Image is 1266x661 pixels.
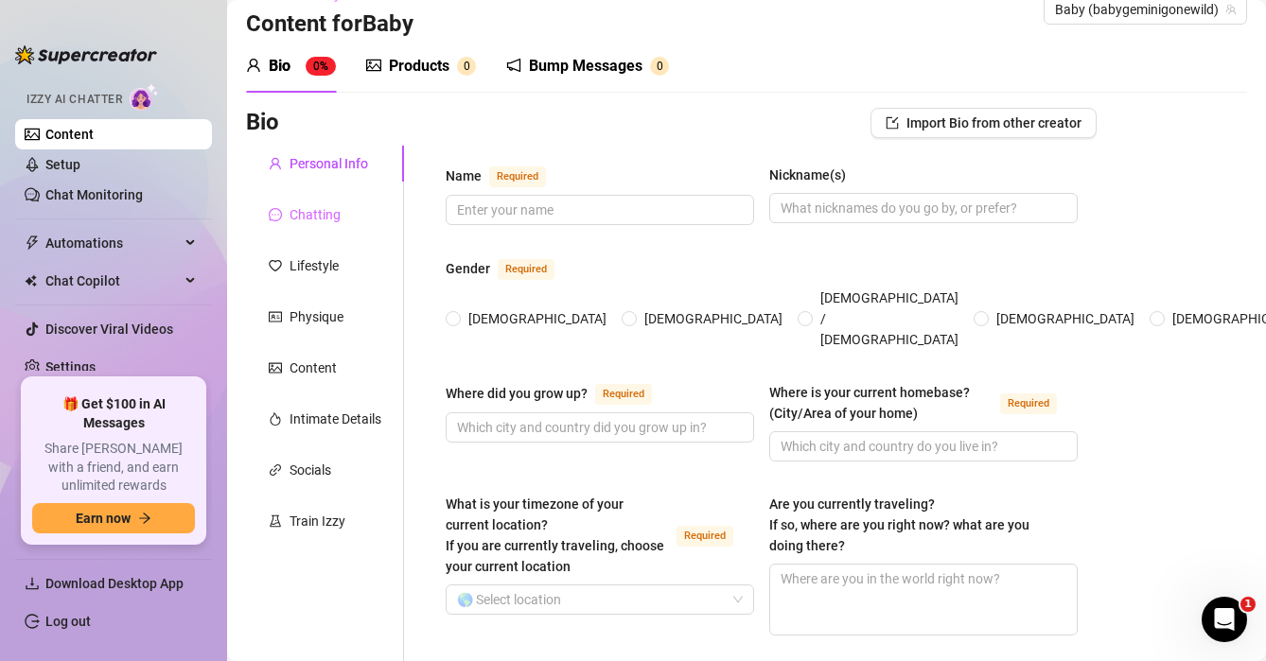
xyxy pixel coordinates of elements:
[269,259,282,272] span: heart
[45,228,180,258] span: Automations
[1000,393,1057,414] span: Required
[457,417,739,438] input: Where did you grow up?
[32,395,195,432] span: 🎁 Get $100 in AI Messages
[461,308,614,329] span: [DEMOGRAPHIC_DATA]
[269,55,290,78] div: Bio
[886,116,899,130] span: import
[595,384,652,405] span: Required
[269,412,282,426] span: fire
[366,58,381,73] span: picture
[446,258,490,279] div: Gender
[45,322,173,337] a: Discover Viral Videos
[290,255,339,276] div: Lifestyle
[989,308,1142,329] span: [DEMOGRAPHIC_DATA]
[446,165,567,187] label: Name
[76,511,131,526] span: Earn now
[489,166,546,187] span: Required
[446,165,482,186] div: Name
[529,55,642,78] div: Bump Messages
[246,108,279,138] h3: Bio
[769,165,846,185] div: Nickname(s)
[269,310,282,323] span: idcard
[769,165,859,185] label: Nickname(s)
[269,208,282,221] span: message
[290,153,368,174] div: Personal Info
[269,514,282,528] span: experiment
[15,45,157,64] img: logo-BBDzfeDw.svg
[389,55,449,78] div: Products
[906,115,1081,130] span: Import Bio from other creator
[130,83,159,111] img: AI Chatter
[457,200,739,220] input: Name
[290,511,345,531] div: Train Izzy
[813,287,966,350] span: [DEMOGRAPHIC_DATA] / [DEMOGRAPHIC_DATA]
[269,157,282,170] span: user
[45,127,94,142] a: Content
[781,198,1063,218] input: Nickname(s)
[25,235,40,251] span: thunderbolt
[45,266,180,296] span: Chat Copilot
[45,576,184,591] span: Download Desktop App
[26,91,122,109] span: Izzy AI Chatter
[498,259,554,280] span: Required
[25,274,37,287] img: Chat Copilot
[290,306,343,327] div: Physique
[45,359,96,374] a: Settings
[290,204,341,225] div: Chatting
[269,361,282,374] span: picture
[870,108,1097,138] button: Import Bio from other creator
[769,496,1029,553] span: Are you currently traveling? If so, where are you right now? what are you doing there?
[45,157,80,172] a: Setup
[446,496,664,574] span: What is your timezone of your current location? If you are currently traveling, choose your curre...
[1225,4,1237,15] span: team
[769,382,1078,424] label: Where is your current homebase? (City/Area of your home)
[637,308,790,329] span: [DEMOGRAPHIC_DATA]
[32,503,195,533] button: Earn nowarrow-right
[1202,597,1247,642] iframe: Intercom live chat
[290,460,331,480] div: Socials
[25,576,40,591] span: download
[677,526,733,547] span: Required
[32,440,195,496] span: Share [PERSON_NAME] with a friend, and earn unlimited rewards
[446,383,588,404] div: Where did you grow up?
[246,58,261,73] span: user
[506,58,521,73] span: notification
[781,436,1063,457] input: Where is your current homebase? (City/Area of your home)
[650,57,669,76] sup: 0
[290,357,337,378] div: Content
[45,187,143,202] a: Chat Monitoring
[246,9,413,40] h3: Content for Baby
[457,57,476,76] sup: 0
[1240,597,1256,612] span: 1
[446,382,673,405] label: Where did you grow up?
[306,57,336,76] sup: 0%
[769,382,993,424] div: Where is your current homebase? (City/Area of your home)
[290,409,381,429] div: Intimate Details
[45,614,91,629] a: Log out
[446,257,575,280] label: Gender
[269,463,282,477] span: link
[138,512,151,525] span: arrow-right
